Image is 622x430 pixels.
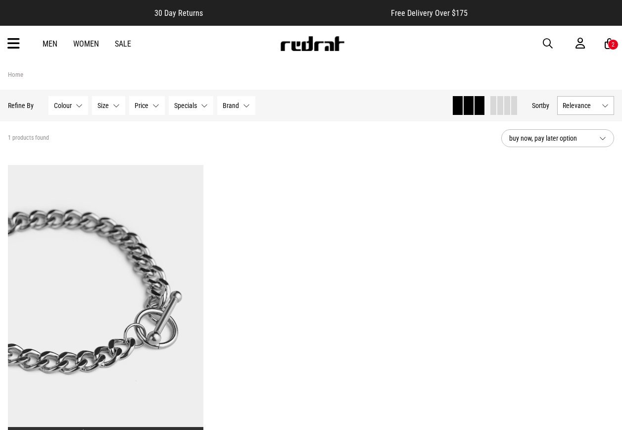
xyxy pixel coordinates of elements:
[217,96,255,115] button: Brand
[8,134,49,142] span: 1 products found
[135,102,148,109] span: Price
[509,132,591,144] span: buy now, pay later option
[92,96,125,115] button: Size
[223,8,371,18] iframe: Customer reviews powered by Trustpilot
[223,102,239,109] span: Brand
[169,96,213,115] button: Specials
[563,102,598,109] span: Relevance
[557,96,614,115] button: Relevance
[73,39,99,49] a: Women
[48,96,88,115] button: Colour
[174,102,197,109] span: Specials
[612,41,615,48] div: 2
[54,102,72,109] span: Colour
[8,71,23,78] a: Home
[97,102,109,109] span: Size
[129,96,165,115] button: Price
[43,39,57,49] a: Men
[532,100,549,111] button: Sortby
[154,8,203,18] span: 30 Day Returns
[501,129,614,147] button: buy now, pay later option
[8,102,34,109] p: Refine By
[605,39,614,49] a: 2
[543,102,549,109] span: by
[115,39,131,49] a: Sale
[391,8,468,18] span: Free Delivery Over $175
[280,36,345,51] img: Redrat logo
